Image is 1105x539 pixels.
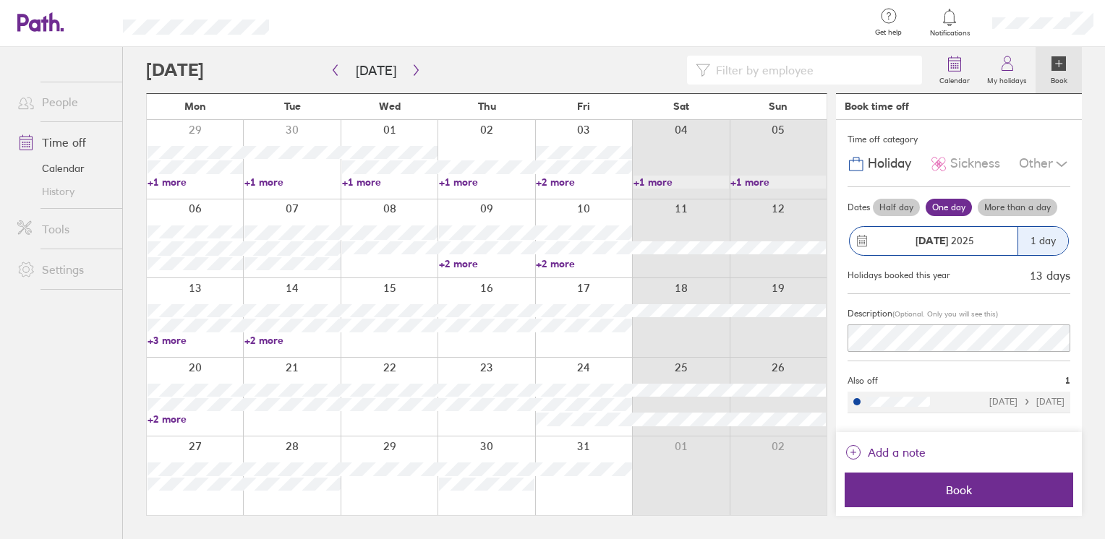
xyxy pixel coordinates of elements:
[6,215,122,243] a: Tools
[848,270,950,280] div: Holidays booked this year
[284,100,301,112] span: Tue
[6,180,122,203] a: History
[950,156,1000,171] span: Sickness
[1036,47,1082,93] a: Book
[931,72,978,85] label: Calendar
[848,308,892,319] span: Description
[439,176,534,189] a: +1 more
[536,176,631,189] a: +2 more
[1065,376,1070,386] span: 1
[577,100,590,112] span: Fri
[6,87,122,116] a: People
[148,334,243,347] a: +3 more
[6,128,122,157] a: Time off
[710,56,914,84] input: Filter by employee
[845,441,926,464] button: Add a note
[989,397,1065,407] div: [DATE] [DATE]
[673,100,689,112] span: Sat
[931,47,978,93] a: Calendar
[978,47,1036,93] a: My holidays
[873,199,920,216] label: Half day
[244,176,340,189] a: +1 more
[978,72,1036,85] label: My holidays
[342,176,438,189] a: +1 more
[978,199,1057,216] label: More than a day
[439,257,534,270] a: +2 more
[1042,72,1076,85] label: Book
[730,176,826,189] a: +1 more
[1019,150,1070,178] div: Other
[148,413,243,426] a: +2 more
[865,28,912,37] span: Get help
[536,257,631,270] a: +2 more
[848,376,878,386] span: Also off
[478,100,496,112] span: Thu
[926,7,973,38] a: Notifications
[769,100,788,112] span: Sun
[868,156,911,171] span: Holiday
[868,441,926,464] span: Add a note
[848,129,1070,150] div: Time off category
[926,199,972,216] label: One day
[244,334,340,347] a: +2 more
[855,483,1063,496] span: Book
[344,59,408,82] button: [DATE]
[6,157,122,180] a: Calendar
[892,309,998,319] span: (Optional. Only you will see this)
[926,29,973,38] span: Notifications
[1030,269,1070,282] div: 13 days
[916,235,974,246] span: 2025
[379,100,401,112] span: Wed
[1017,227,1068,255] div: 1 day
[148,176,243,189] a: +1 more
[184,100,206,112] span: Mon
[916,234,948,247] strong: [DATE]
[845,473,1073,507] button: Book
[633,176,729,189] a: +1 more
[6,255,122,284] a: Settings
[845,100,909,112] div: Book time off
[848,219,1070,263] button: [DATE] 20251 day
[848,202,870,212] span: Dates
